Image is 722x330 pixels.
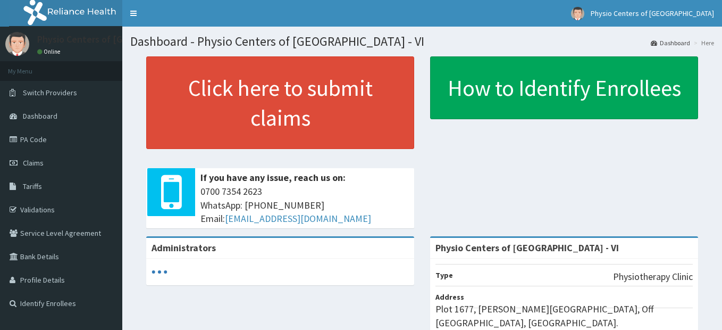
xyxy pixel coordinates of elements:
p: Physio Centers of [GEOGRAPHIC_DATA] [37,35,200,44]
h1: Dashboard - Physio Centers of [GEOGRAPHIC_DATA] - VI [130,35,714,48]
a: Click here to submit claims [146,56,414,149]
p: Physiotherapy Clinic [613,270,693,284]
svg: audio-loading [152,264,167,280]
span: Dashboard [23,111,57,121]
a: Online [37,48,63,55]
span: Physio Centers of [GEOGRAPHIC_DATA] [591,9,714,18]
span: Claims [23,158,44,168]
a: [EMAIL_ADDRESS][DOMAIN_NAME] [225,212,371,225]
b: Address [435,292,464,302]
img: User Image [5,32,29,56]
a: How to Identify Enrollees [430,56,698,119]
li: Here [691,38,714,47]
span: 0700 7354 2623 WhatsApp: [PHONE_NUMBER] Email: [200,185,409,226]
b: Administrators [152,242,216,254]
b: If you have any issue, reach us on: [200,171,346,184]
b: Type [435,270,453,280]
span: Tariffs [23,181,42,191]
a: Dashboard [651,38,690,47]
span: Switch Providers [23,88,77,97]
strong: Physio Centers of [GEOGRAPHIC_DATA] - VI [435,242,619,254]
img: User Image [571,7,584,20]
